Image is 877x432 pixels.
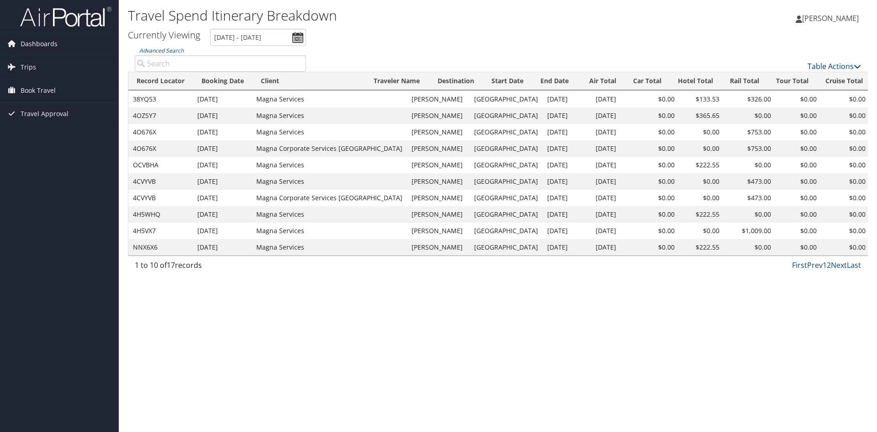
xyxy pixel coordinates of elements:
[591,206,636,223] td: [DATE]
[724,223,776,239] td: $1,009.00
[679,124,724,140] td: $0.00
[483,72,532,90] th: Start Date: activate to sort column ascending
[847,260,861,270] a: Last
[470,140,543,157] td: [GEOGRAPHIC_DATA]
[128,140,193,157] td: 4O676X
[252,190,407,206] td: Magna Corporate Services [GEOGRAPHIC_DATA]
[776,107,821,124] td: $0.00
[591,239,636,256] td: [DATE]
[252,140,407,157] td: Magna Corporate Services [GEOGRAPHIC_DATA]
[821,239,870,256] td: $0.00
[796,5,868,32] a: [PERSON_NAME]
[636,173,679,190] td: $0.00
[543,223,591,239] td: [DATE]
[193,239,252,256] td: [DATE]
[543,239,591,256] td: [DATE]
[827,260,831,270] a: 2
[721,72,767,90] th: Rail Total: activate to sort column ascending
[543,140,591,157] td: [DATE]
[365,72,429,90] th: Traveler Name: activate to sort column ascending
[776,223,821,239] td: $0.00
[128,223,193,239] td: 4H5VX7
[679,140,724,157] td: $0.00
[591,223,636,239] td: [DATE]
[792,260,807,270] a: First
[543,107,591,124] td: [DATE]
[543,206,591,223] td: [DATE]
[470,206,543,223] td: [GEOGRAPHIC_DATA]
[543,157,591,173] td: [DATE]
[591,124,636,140] td: [DATE]
[724,173,776,190] td: $473.00
[128,29,200,41] h3: Currently Viewing
[724,107,776,124] td: $0.00
[193,107,252,124] td: [DATE]
[724,91,776,107] td: $326.00
[543,190,591,206] td: [DATE]
[776,239,821,256] td: $0.00
[407,223,470,239] td: [PERSON_NAME]
[581,72,624,90] th: Air Total: activate to sort column ascending
[252,206,407,223] td: Magna Services
[252,173,407,190] td: Magna Services
[724,157,776,173] td: $0.00
[252,239,407,256] td: Magna Services
[679,190,724,206] td: $0.00
[679,107,724,124] td: $365.65
[407,140,470,157] td: [PERSON_NAME]
[252,107,407,124] td: Magna Services
[636,190,679,206] td: $0.00
[193,72,253,90] th: Booking Date: activate to sort column ascending
[807,260,823,270] a: Prev
[128,190,193,206] td: 4CVYVB
[128,91,193,107] td: 38YQ53
[470,124,543,140] td: [GEOGRAPHIC_DATA]
[252,124,407,140] td: Magna Services
[821,140,870,157] td: $0.00
[636,223,679,239] td: $0.00
[193,190,252,206] td: [DATE]
[817,72,871,90] th: Cruise Total: activate to sort column ascending
[636,239,679,256] td: $0.00
[193,91,252,107] td: [DATE]
[776,140,821,157] td: $0.00
[776,206,821,223] td: $0.00
[821,107,870,124] td: $0.00
[679,239,724,256] td: $222.55
[679,91,724,107] td: $133.53
[407,157,470,173] td: [PERSON_NAME]
[128,72,193,90] th: Record Locator: activate to sort column ascending
[776,173,821,190] td: $0.00
[135,55,306,72] input: Advanced Search
[407,173,470,190] td: [PERSON_NAME]
[532,72,581,90] th: End Date: activate to sort column ascending
[591,157,636,173] td: [DATE]
[679,223,724,239] td: $0.00
[823,260,827,270] a: 1
[21,102,69,125] span: Travel Approval
[128,173,193,190] td: 4CVYVB
[193,223,252,239] td: [DATE]
[470,239,543,256] td: [GEOGRAPHIC_DATA]
[808,61,861,71] a: Table Actions
[470,91,543,107] td: [GEOGRAPHIC_DATA]
[821,91,870,107] td: $0.00
[407,190,470,206] td: [PERSON_NAME]
[252,157,407,173] td: Magna Services
[591,173,636,190] td: [DATE]
[193,206,252,223] td: [DATE]
[591,91,636,107] td: [DATE]
[21,32,58,55] span: Dashboards
[624,72,670,90] th: Car Total: activate to sort column ascending
[470,157,543,173] td: [GEOGRAPHIC_DATA]
[821,223,870,239] td: $0.00
[636,91,679,107] td: $0.00
[821,124,870,140] td: $0.00
[821,157,870,173] td: $0.00
[193,124,252,140] td: [DATE]
[724,140,776,157] td: $753.00
[128,107,193,124] td: 4OZSY7
[21,56,36,79] span: Trips
[128,157,193,173] td: OCVBHA
[470,190,543,206] td: [GEOGRAPHIC_DATA]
